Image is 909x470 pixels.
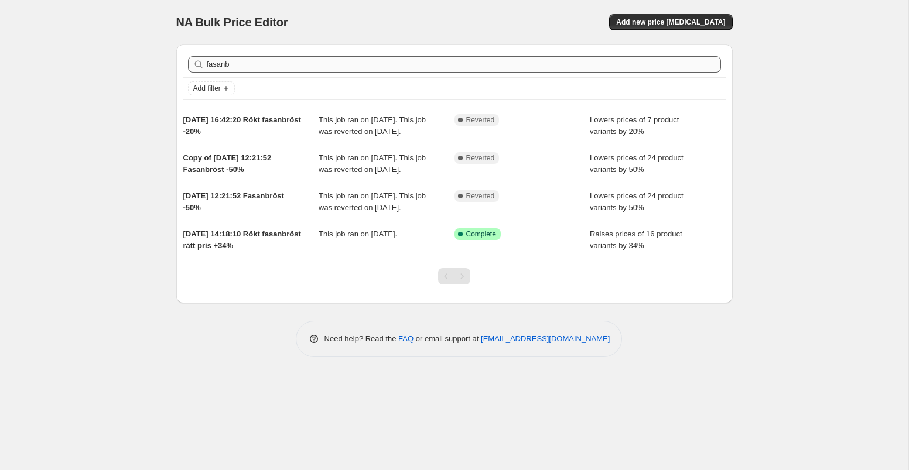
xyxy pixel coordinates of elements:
[590,229,682,250] span: Raises prices of 16 product variants by 34%
[590,115,679,136] span: Lowers prices of 7 product variants by 20%
[466,115,495,125] span: Reverted
[616,18,725,27] span: Add new price [MEDICAL_DATA]
[319,191,426,212] span: This job ran on [DATE]. This job was reverted on [DATE].
[319,153,426,174] span: This job ran on [DATE]. This job was reverted on [DATE].
[398,334,414,343] a: FAQ
[183,191,284,212] span: [DATE] 12:21:52 Fasanbröst -50%
[414,334,481,343] span: or email support at
[324,334,399,343] span: Need help? Read the
[183,115,301,136] span: [DATE] 16:42:20 Rökt fasanbröst -20%
[319,115,426,136] span: This job ran on [DATE]. This job was reverted on [DATE].
[466,153,495,163] span: Reverted
[590,191,684,212] span: Lowers prices of 24 product variants by 50%
[466,191,495,201] span: Reverted
[183,229,301,250] span: [DATE] 14:18:10 Rökt fasanbröst rätt pris +34%
[193,84,221,93] span: Add filter
[183,153,272,174] span: Copy of [DATE] 12:21:52 Fasanbröst -50%
[466,229,496,239] span: Complete
[176,16,288,29] span: NA Bulk Price Editor
[188,81,235,95] button: Add filter
[319,229,397,238] span: This job ran on [DATE].
[481,334,610,343] a: [EMAIL_ADDRESS][DOMAIN_NAME]
[438,268,470,284] nav: Pagination
[590,153,684,174] span: Lowers prices of 24 product variants by 50%
[609,14,732,30] button: Add new price [MEDICAL_DATA]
